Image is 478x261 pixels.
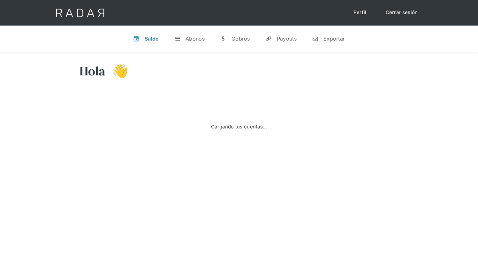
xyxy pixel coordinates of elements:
[312,35,318,42] div: n
[186,35,205,42] div: Abonos
[323,35,345,42] div: Exportar
[133,35,140,42] div: v
[231,35,250,42] div: Cobros
[106,63,128,79] h3: 👋
[265,35,272,42] div: y
[347,6,373,19] a: Perfil
[220,35,226,42] div: w
[277,35,297,42] div: Payouts
[379,6,424,19] a: Cerrar sesión
[145,35,159,42] div: Saldo
[80,63,106,79] h3: Hola
[174,35,180,42] div: t
[211,123,267,131] div: Cargando tus cuentas...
